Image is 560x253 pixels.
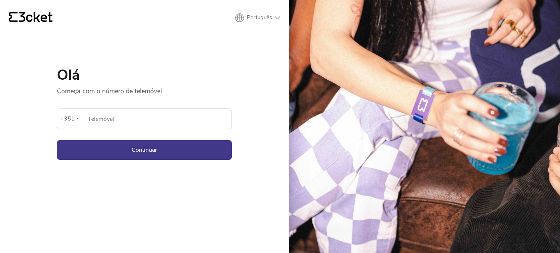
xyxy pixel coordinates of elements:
h1: Olá [57,68,232,82]
a: {' '} [9,12,52,24]
label: Telemóvel [83,109,232,129]
p: Começa com o número de telemóvel [57,82,232,95]
div: +351 [60,113,75,124]
input: Telemóvel [87,109,232,129]
g: {' '} [9,12,17,22]
button: Continuar [57,140,232,160]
